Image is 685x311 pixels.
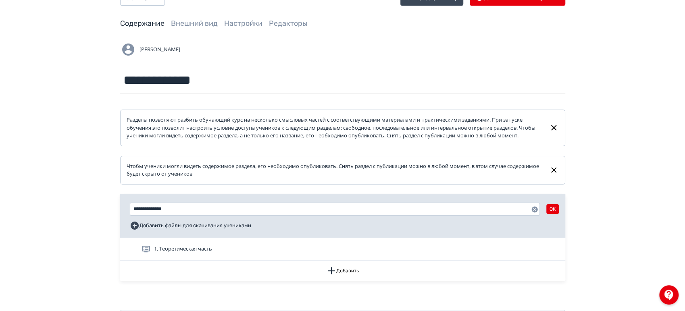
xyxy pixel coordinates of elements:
[224,19,262,28] a: Настройки
[120,238,565,261] div: 1. Теоретическая часть
[130,219,251,232] button: Добавить файлы для скачивания учениками
[171,19,218,28] a: Внешний вид
[127,116,543,140] div: Разделы позволяют разбить обучающий курс на несколько смысловых частей с соответствующими материа...
[546,204,559,214] button: OK
[269,19,308,28] a: Редакторы
[154,245,212,253] span: 1. Теоретическая часть
[139,46,180,54] span: [PERSON_NAME]
[127,162,543,178] div: Чтобы ученики могли видеть содержимое раздела, его необходимо опубликовать. Снять раздел с публик...
[120,261,565,281] button: Добавить
[120,19,164,28] a: Содержание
